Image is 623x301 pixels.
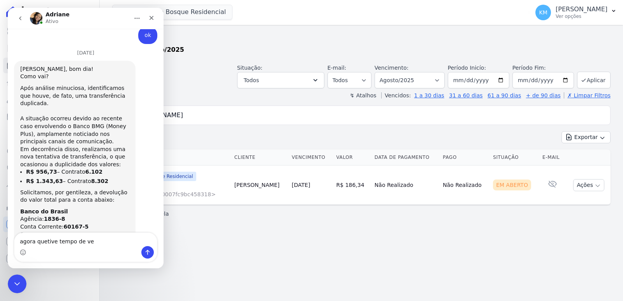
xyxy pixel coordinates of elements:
a: Lotes [3,75,96,90]
button: KM [PERSON_NAME] Ver opções [529,2,623,23]
th: Situação [490,150,539,165]
label: Vencidos: [381,92,411,99]
a: Crédito [3,143,96,159]
button: Enviar uma mensagem [134,238,146,251]
a: Negativação [3,160,96,176]
span: #<StringIO:0x00007fc9bc458318> [118,190,228,198]
a: Transferências [3,126,96,142]
a: Recebíveis [3,217,96,232]
label: Vencimento: [375,65,408,71]
div: Após análise minuciosa, identificamos que houve, de fato, uma transferência duplicada. [12,77,121,100]
th: Pago [440,150,490,165]
button: Ações [573,179,604,191]
button: Todos [237,72,324,88]
label: Período Fim: [512,64,574,72]
a: + de 90 dias [526,92,561,99]
a: 151#<StringIO:0x00007fc9bc458318> [118,183,228,198]
a: [DATE] [292,182,310,188]
div: Adriane diz… [6,53,150,283]
a: 61 a 90 dias [487,92,521,99]
label: E-mail: [327,65,347,71]
a: Parcelas [3,58,96,73]
span: KM [539,10,547,15]
label: Situação: [237,65,262,71]
b: R$ 1.343,63 [18,170,55,176]
b: 6.102 [77,161,95,167]
div: Fechar [137,3,151,17]
b: Banco do Brasil [12,201,60,207]
div: A situação ocorreu devido ao recente caso envolvendo o Banco BMG (Money Plus), amplamente noticia... [12,100,121,138]
li: – Contrato [18,170,121,177]
div: Em Aberto [493,180,531,190]
span: Todos [244,76,259,85]
button: Morada Do Bosque Residencial [112,5,232,19]
th: Data de Pagamento [371,150,440,165]
div: Agência: Conta Corrente: CNPJ: [12,200,121,238]
b: R$ 956,73 [18,161,49,167]
p: [PERSON_NAME] [556,5,607,13]
a: ✗ Limpar Filtros [564,92,611,99]
p: Ver opções [556,13,607,19]
label: Período Inicío: [448,65,486,71]
button: Início [122,3,137,18]
p: Ativo [38,10,51,18]
div: [PERSON_NAME], bom dia! [12,58,121,65]
textarea: Envie uma mensagem... [7,225,149,238]
th: E-mail [539,150,565,165]
a: Conta Hent [3,234,96,249]
div: Plataformas [6,204,93,213]
label: ↯ Atalhos [350,92,376,99]
b: 1836-8 [36,208,58,214]
th: Vencimento [289,150,333,165]
td: [PERSON_NAME] [231,165,289,205]
a: Clientes [3,92,96,107]
div: Solicitamos, por gentileza, a devolução do valor total para a conta abaixo: [12,181,121,196]
a: 1 a 30 dias [414,92,444,99]
div: Como vai? [12,65,121,73]
b: 60167-5 [56,216,81,222]
td: Não Realizado [440,165,490,205]
b: 35.429.428/0001-39 [27,224,89,230]
button: Exportar [561,131,611,143]
a: Troca de Arquivos [3,178,96,193]
div: ok [130,19,150,36]
div: [DATE] [6,42,150,53]
li: – Contrato [18,160,121,168]
button: Aplicar [577,72,611,88]
th: Cliente [231,150,289,165]
th: Valor [333,150,371,165]
input: Buscar por nome do lote ou do cliente [127,107,607,123]
a: 31 a 60 dias [449,92,482,99]
td: R$ 186,34 [333,165,371,205]
button: Selecionador de Emoji [12,241,18,248]
div: Em decorrência disso, realizamos uma nova tentativa de transferência, o que ocasionou a duplicida... [12,138,121,161]
td: Não Realizado [371,165,440,205]
a: Contratos [3,40,96,56]
iframe: Intercom live chat [8,8,164,268]
b: 8.302 [83,170,100,176]
a: Minha Carteira [3,109,96,125]
th: Contrato [112,150,231,165]
div: ok [137,24,143,32]
a: Visão Geral [3,23,96,39]
div: [PERSON_NAME], bom dia!Como vai?Após análise minuciosa, identificamos que houve, de fato, uma tra... [6,53,128,277]
h2: Parcelas [112,31,611,45]
div: Kerolayne diz… [6,19,150,42]
iframe: Intercom live chat [8,275,26,293]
